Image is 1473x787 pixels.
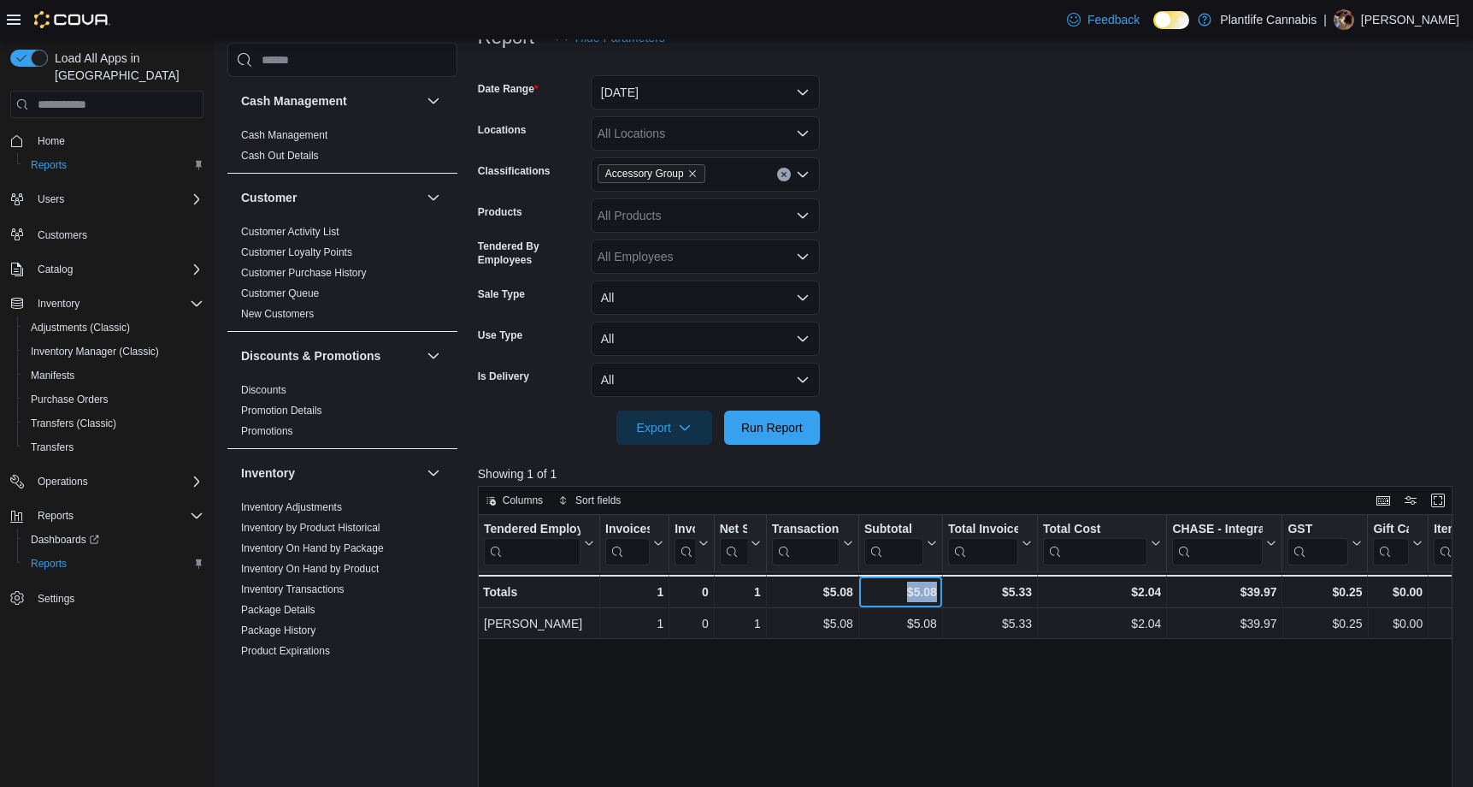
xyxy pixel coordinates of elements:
[551,490,627,511] button: Sort fields
[484,613,594,634] div: [PERSON_NAME]
[31,369,74,382] span: Manifests
[3,470,210,494] button: Operations
[1172,582,1276,602] div: $39.97
[687,169,698,179] button: Remove Accessory Group from selection in this group
[24,365,81,386] a: Manifests
[241,307,314,321] span: New Customers
[38,263,73,276] span: Catalog
[864,522,923,538] div: Subtotal
[241,246,352,258] a: Customer Loyalty Points
[3,222,210,246] button: Customers
[1361,9,1459,30] p: [PERSON_NAME]
[17,340,210,364] button: Inventory Manager (Classic)
[17,316,210,340] button: Adjustments (Classic)
[24,553,74,574] a: Reports
[241,189,297,206] h3: Customer
[241,603,315,617] span: Package Details
[605,522,650,565] div: Invoices Sold
[241,226,339,238] a: Customer Activity List
[1434,522,1456,538] div: Items Per Transaction
[423,346,444,366] button: Discounts & Promotions
[796,168,810,181] button: Open list of options
[241,645,330,657] a: Product Expirations
[605,613,663,634] div: 1
[605,582,663,602] div: 1
[241,583,345,596] span: Inventory Transactions
[1334,9,1354,30] div: Jessi Mascarin
[796,127,810,140] button: Open list of options
[31,223,203,245] span: Customers
[724,411,820,445] button: Run Report
[24,437,80,458] a: Transfers
[31,131,72,151] a: Home
[478,370,529,383] label: Is Delivery
[24,155,74,175] a: Reports
[864,522,923,565] div: Subtotal
[24,413,203,434] span: Transfers (Classic)
[1373,522,1409,565] div: Gift Card Sales
[1220,9,1317,30] p: Plantlife Cannabis
[241,562,379,576] span: Inventory On Hand by Product
[605,165,684,182] span: Accessory Group
[241,405,322,417] a: Promotion Details
[241,665,319,678] span: Purchase Orders
[241,522,380,534] a: Inventory by Product Historical
[719,522,760,565] button: Net Sold
[31,417,116,430] span: Transfers (Classic)
[241,347,420,364] button: Discounts & Promotions
[1434,522,1470,565] button: Items Per Transaction
[241,129,327,141] a: Cash Management
[1060,3,1146,37] a: Feedback
[771,522,852,565] button: Transaction Average
[31,189,71,210] button: Users
[241,465,295,482] h3: Inventory
[719,582,760,602] div: 1
[241,128,327,142] span: Cash Management
[227,497,457,730] div: Inventory
[31,557,67,571] span: Reports
[38,509,74,523] span: Reports
[627,411,702,445] span: Export
[720,613,761,634] div: 1
[17,552,210,576] button: Reports
[591,322,820,356] button: All
[241,666,319,678] a: Purchase Orders
[24,530,203,550] span: Dashboards
[1434,613,1470,634] div: 2
[675,522,708,565] button: Invoices Ref
[241,246,352,259] span: Customer Loyalty Points
[1434,582,1470,602] div: 2
[1287,522,1362,565] button: GST
[24,389,115,410] a: Purchase Orders
[591,363,820,397] button: All
[241,347,380,364] h3: Discounts & Promotions
[31,130,203,151] span: Home
[31,189,203,210] span: Users
[241,501,342,513] a: Inventory Adjustments
[31,471,95,492] button: Operations
[241,92,420,109] button: Cash Management
[31,393,109,406] span: Purchase Orders
[598,164,705,183] span: Accessory Group
[591,75,820,109] button: [DATE]
[948,522,1018,538] div: Total Invoiced
[675,522,694,565] div: Invoices Ref
[1043,613,1161,634] div: $2.04
[31,345,159,358] span: Inventory Manager (Classic)
[1043,522,1147,538] div: Total Cost
[796,209,810,222] button: Open list of options
[719,522,746,538] div: Net Sold
[31,259,203,280] span: Catalog
[1043,522,1161,565] button: Total Cost
[483,582,594,602] div: Totals
[771,522,839,538] div: Transaction Average
[478,123,527,137] label: Locations
[38,192,64,206] span: Users
[38,592,74,606] span: Settings
[241,563,379,575] a: Inventory On Hand by Product
[575,494,621,507] span: Sort fields
[31,259,80,280] button: Catalog
[31,441,74,454] span: Transfers
[948,522,1032,565] button: Total Invoiced
[1323,9,1327,30] p: |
